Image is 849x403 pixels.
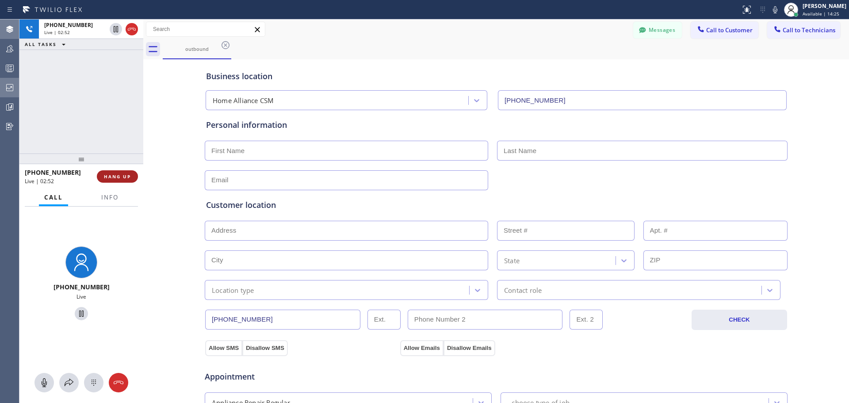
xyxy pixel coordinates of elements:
input: Phone Number 2 [408,310,563,330]
span: HANG UP [104,173,131,180]
span: Call [44,193,63,201]
input: Phone Number [205,310,360,330]
button: Messages [633,22,682,38]
input: Phone Number [498,90,787,110]
div: outbound [164,46,230,52]
div: [PERSON_NAME] [803,2,846,10]
span: [PHONE_NUMBER] [25,168,81,177]
button: HANG UP [97,170,138,183]
button: Call to Technicians [767,22,840,38]
button: Allow SMS [205,340,242,356]
div: Customer location [206,199,786,211]
button: Open dialpad [84,373,103,392]
button: Info [96,189,124,206]
input: Apt. # [643,221,788,241]
span: Info [101,193,119,201]
input: Street # [497,221,635,241]
button: Call [39,189,68,206]
span: [PHONE_NUMBER] [44,21,93,29]
button: Mute [769,4,781,16]
input: Ext. 2 [570,310,603,330]
div: Personal information [206,119,786,131]
button: CHECK [692,310,787,330]
button: ALL TASKS [19,39,74,50]
span: ALL TASKS [25,41,57,47]
button: Mute [34,373,54,392]
input: First Name [205,141,488,161]
button: Hold Customer [75,307,88,320]
button: Allow Emails [400,340,444,356]
div: Home Alliance CSM [213,96,274,106]
input: Last Name [497,141,788,161]
span: [PHONE_NUMBER] [54,283,110,291]
span: Live [76,293,86,300]
button: Disallow Emails [444,340,495,356]
span: Call to Technicians [783,26,835,34]
div: Business location [206,70,786,82]
span: Call to Customer [706,26,753,34]
button: Hang up [126,23,138,35]
input: City [205,250,488,270]
input: Email [205,170,488,190]
span: Appointment [205,371,398,383]
span: Available | 14:25 [803,11,839,17]
input: Ext. [367,310,401,330]
button: Open directory [59,373,79,392]
div: State [504,255,520,265]
input: ZIP [643,250,788,270]
button: Hold Customer [110,23,122,35]
input: Search [146,22,265,36]
button: Hang up [109,373,128,392]
span: Live | 02:52 [25,177,54,185]
span: Live | 02:52 [44,29,70,35]
div: Location type [212,285,254,295]
button: Call to Customer [691,22,758,38]
button: Disallow SMS [242,340,288,356]
div: Contact role [504,285,542,295]
input: Address [205,221,488,241]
